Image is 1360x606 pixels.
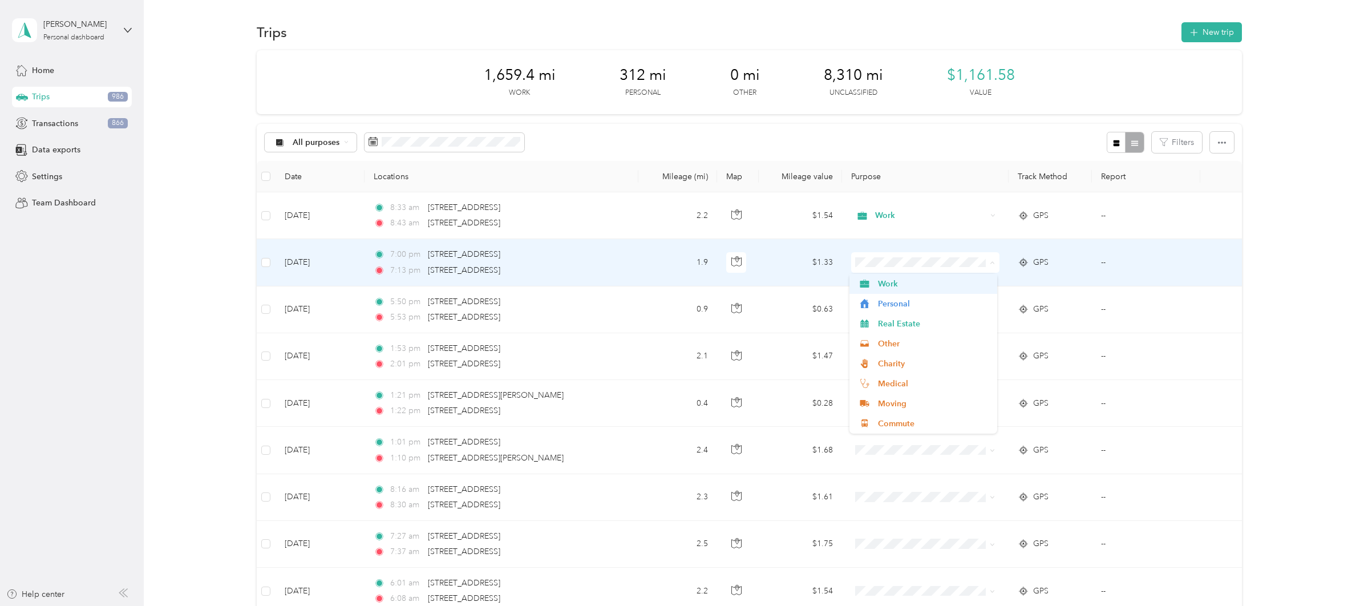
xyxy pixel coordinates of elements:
[276,521,365,568] td: [DATE]
[1092,521,1200,568] td: --
[1033,209,1049,222] span: GPS
[1033,256,1049,269] span: GPS
[428,437,500,447] span: [STREET_ADDRESS]
[276,380,365,427] td: [DATE]
[43,18,115,30] div: [PERSON_NAME]
[390,592,423,605] span: 6:08 am
[428,547,500,556] span: [STREET_ADDRESS]
[638,161,717,192] th: Mileage (mi)
[390,436,423,449] span: 1:01 pm
[759,521,842,568] td: $1.75
[625,88,661,98] p: Personal
[1092,474,1200,521] td: --
[1181,22,1242,42] button: New trip
[428,406,500,415] span: [STREET_ADDRESS]
[638,427,717,474] td: 2.4
[428,500,500,510] span: [STREET_ADDRESS]
[428,359,500,369] span: [STREET_ADDRESS]
[6,588,64,600] button: Help center
[878,318,990,330] span: Real Estate
[1092,333,1200,380] td: --
[428,312,500,322] span: [STREET_ADDRESS]
[717,161,759,192] th: Map
[947,66,1015,84] span: $1,161.58
[878,298,990,310] span: Personal
[484,66,556,84] span: 1,659.4 mi
[1033,585,1049,597] span: GPS
[759,239,842,286] td: $1.33
[1033,491,1049,503] span: GPS
[428,265,500,275] span: [STREET_ADDRESS]
[878,398,990,410] span: Moving
[1092,427,1200,474] td: --
[638,474,717,521] td: 2.3
[32,144,80,156] span: Data exports
[390,342,423,355] span: 1:53 pm
[878,278,990,290] span: Work
[390,201,423,214] span: 8:33 am
[759,192,842,239] td: $1.54
[428,484,500,494] span: [STREET_ADDRESS]
[759,427,842,474] td: $1.68
[759,474,842,521] td: $1.61
[32,171,62,183] span: Settings
[276,427,365,474] td: [DATE]
[390,405,423,417] span: 1:22 pm
[878,418,990,430] span: Commute
[759,286,842,333] td: $0.63
[108,92,128,102] span: 986
[428,203,500,212] span: [STREET_ADDRESS]
[638,333,717,380] td: 2.1
[108,118,128,128] span: 866
[428,218,500,228] span: [STREET_ADDRESS]
[32,91,50,103] span: Trips
[759,333,842,380] td: $1.47
[1092,192,1200,239] td: --
[878,358,990,370] span: Charity
[32,64,54,76] span: Home
[1092,161,1200,192] th: Report
[390,546,423,558] span: 7:37 am
[390,358,423,370] span: 2:01 pm
[390,296,423,308] span: 5:50 pm
[390,530,423,543] span: 7:27 am
[276,161,365,192] th: Date
[1092,286,1200,333] td: --
[1033,397,1049,410] span: GPS
[293,139,340,147] span: All purposes
[32,197,96,209] span: Team Dashboard
[1009,161,1092,192] th: Track Method
[428,390,564,400] span: [STREET_ADDRESS][PERSON_NAME]
[878,338,990,350] span: Other
[428,249,500,259] span: [STREET_ADDRESS]
[257,26,287,38] h1: Trips
[829,88,877,98] p: Unclassified
[276,286,365,333] td: [DATE]
[390,311,423,324] span: 5:53 pm
[638,521,717,568] td: 2.5
[428,344,500,353] span: [STREET_ADDRESS]
[638,380,717,427] td: 0.4
[390,248,423,261] span: 7:00 pm
[759,380,842,427] td: $0.28
[878,378,990,390] span: Medical
[970,88,991,98] p: Value
[43,34,104,41] div: Personal dashboard
[1033,350,1049,362] span: GPS
[276,239,365,286] td: [DATE]
[390,217,423,229] span: 8:43 am
[276,474,365,521] td: [DATE]
[428,297,500,306] span: [STREET_ADDRESS]
[276,333,365,380] td: [DATE]
[1092,239,1200,286] td: --
[638,192,717,239] td: 2.2
[276,192,365,239] td: [DATE]
[730,66,760,84] span: 0 mi
[1033,538,1049,550] span: GPS
[509,88,530,98] p: Work
[842,161,1009,192] th: Purpose
[390,264,423,277] span: 7:13 pm
[390,577,423,589] span: 6:01 am
[875,209,986,222] span: Work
